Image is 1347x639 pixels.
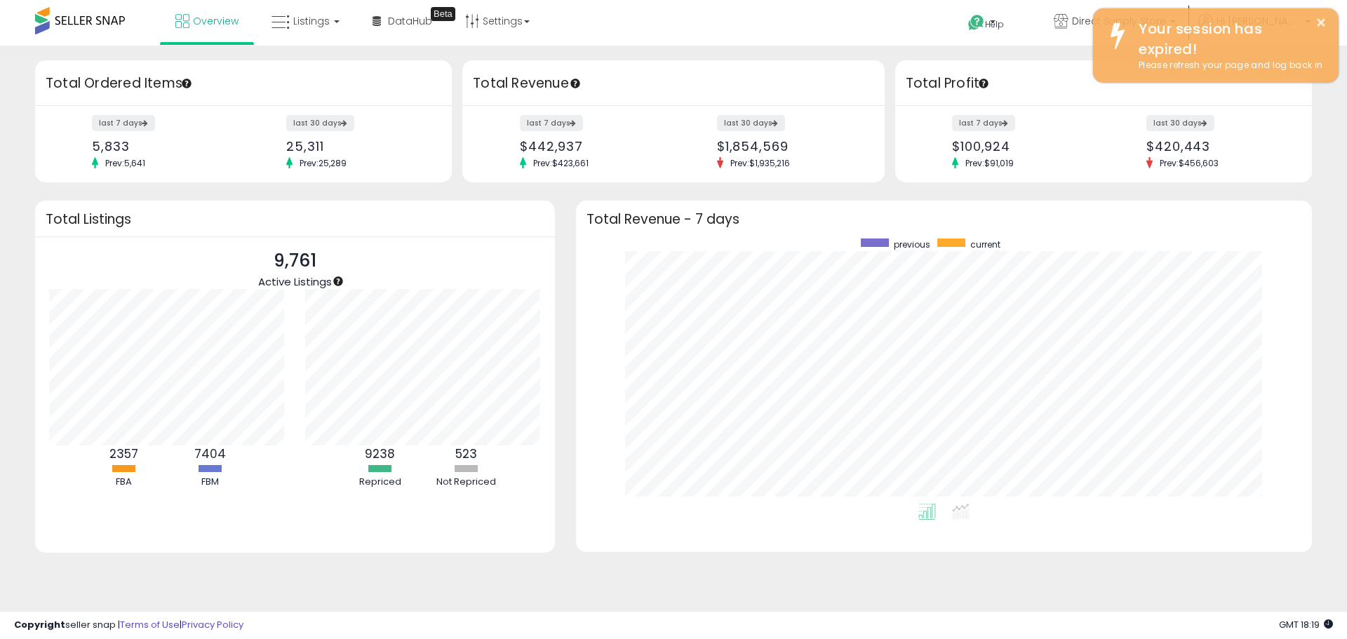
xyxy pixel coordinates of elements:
[1146,115,1214,131] label: last 30 days
[98,157,152,169] span: Prev: 5,641
[952,139,1093,154] div: $100,924
[587,214,1301,224] h3: Total Revenue - 7 days
[120,618,180,631] a: Terms of Use
[180,77,193,90] div: Tooltip anchor
[1153,157,1226,169] span: Prev: $456,603
[967,14,985,32] i: Get Help
[723,157,797,169] span: Prev: $1,935,216
[332,275,344,288] div: Tooltip anchor
[1128,59,1328,72] div: Please refresh your page and log back in
[894,238,930,250] span: previous
[957,4,1031,46] a: Help
[194,445,226,462] b: 7404
[1279,618,1333,631] span: 2025-10-13 18:19 GMT
[717,139,860,154] div: $1,854,569
[14,618,65,631] strong: Copyright
[365,445,395,462] b: 9238
[388,14,432,28] span: DataHub
[473,74,874,93] h3: Total Revenue
[520,115,583,131] label: last 7 days
[14,619,243,632] div: seller snap | |
[109,445,138,462] b: 2357
[1146,139,1287,154] div: $420,443
[1315,14,1327,32] button: ×
[293,157,354,169] span: Prev: 25,289
[526,157,596,169] span: Prev: $423,661
[92,115,155,131] label: last 7 days
[958,157,1021,169] span: Prev: $91,019
[985,18,1004,30] span: Help
[182,618,243,631] a: Privacy Policy
[970,238,1000,250] span: current
[455,445,477,462] b: 523
[193,14,239,28] span: Overview
[424,476,509,489] div: Not Repriced
[293,14,330,28] span: Listings
[258,248,332,274] p: 9,761
[569,77,582,90] div: Tooltip anchor
[286,139,427,154] div: 25,311
[431,7,455,21] div: Tooltip anchor
[258,274,332,289] span: Active Listings
[286,115,354,131] label: last 30 days
[1072,14,1166,28] span: Direct Supply Store
[46,74,441,93] h3: Total Ordered Items
[952,115,1015,131] label: last 7 days
[338,476,422,489] div: Repriced
[46,214,544,224] h3: Total Listings
[81,476,166,489] div: FBA
[168,476,252,489] div: FBM
[1128,19,1328,59] div: Your session has expired!
[977,77,990,90] div: Tooltip anchor
[520,139,663,154] div: $442,937
[92,139,233,154] div: 5,833
[717,115,785,131] label: last 30 days
[906,74,1301,93] h3: Total Profit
